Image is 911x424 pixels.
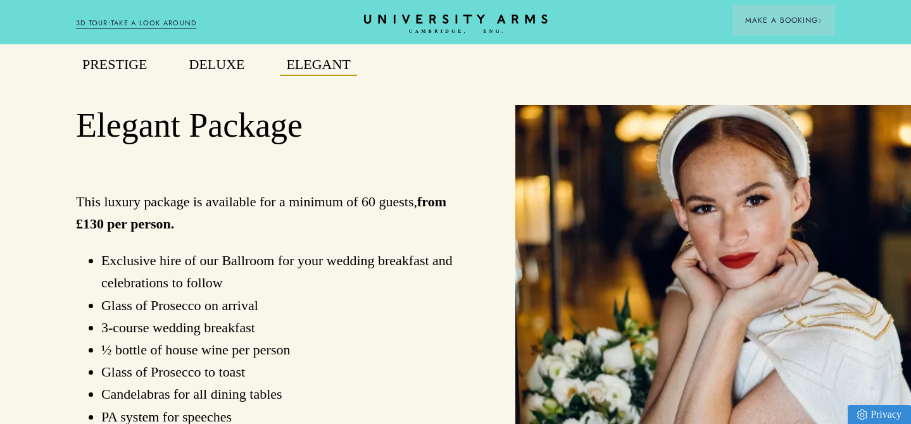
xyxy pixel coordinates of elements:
li: Glass of Prosecco on arrival [101,294,472,316]
a: 3D TOUR:TAKE A LOOK AROUND [76,18,197,29]
a: Privacy [848,405,911,424]
a: Home [364,15,548,34]
li: Candelabras for all dining tables [101,383,472,405]
li: Exclusive hire of our Ballroom for your wedding breakfast and celebrations to follow [101,249,472,294]
img: Arrow icon [818,18,822,23]
img: Privacy [857,409,867,420]
p: This luxury package is available for a minimum of 60 guests, [76,190,472,235]
span: Make a Booking [745,15,822,26]
button: Elegant [280,54,356,76]
li: Glass of Prosecco to toast [101,361,472,383]
li: 3-course wedding breakfast [101,316,472,339]
button: Prestige [76,54,154,76]
li: ½ bottle of house wine per person [101,339,472,361]
button: Deluxe [183,54,251,76]
button: Make a BookingArrow icon [732,5,835,35]
h2: Elegant Package [76,105,472,147]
